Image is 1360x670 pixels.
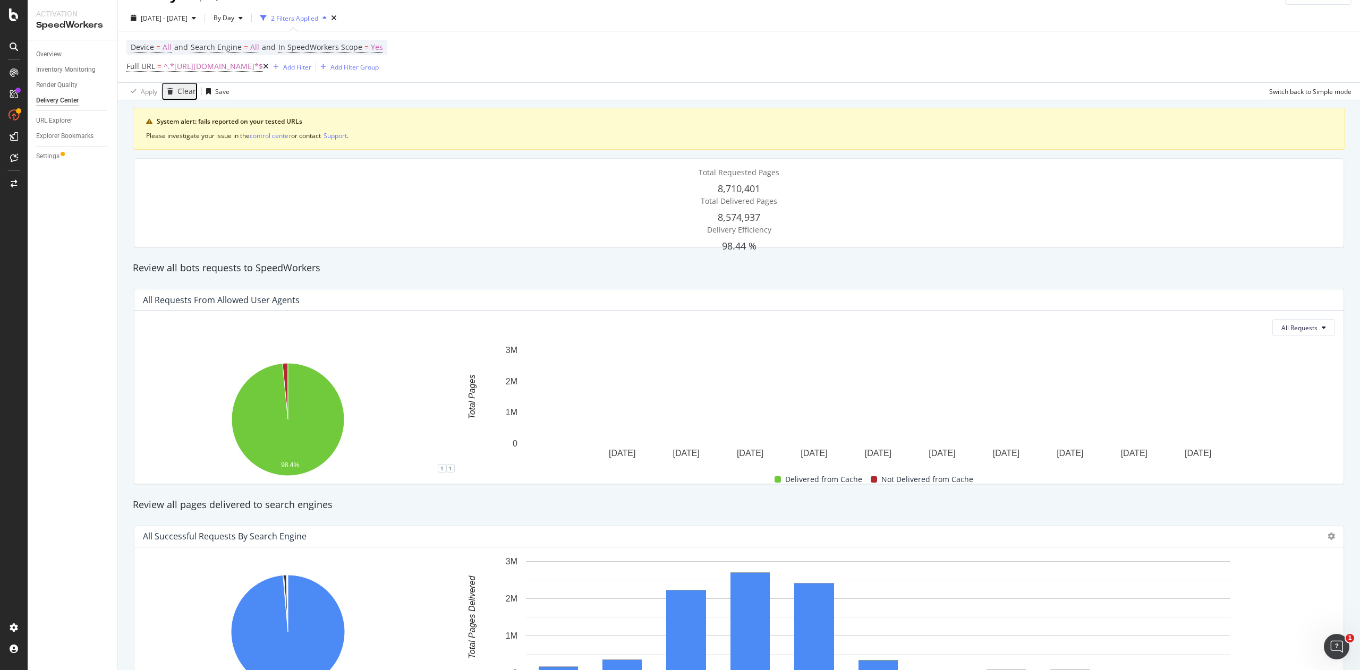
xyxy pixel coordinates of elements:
[331,14,337,22] div: times
[162,83,197,100] button: Clear
[250,40,259,55] span: All
[1269,87,1351,96] div: Switch back to Simple mode
[157,61,161,71] span: =
[36,64,96,75] div: Inventory Monitoring
[1265,83,1351,100] button: Switch back to Simple mode
[673,449,699,458] text: [DATE]
[371,40,383,55] span: Yes
[177,87,196,96] div: Clear
[1272,319,1335,336] button: All Requests
[699,167,779,177] span: Total Requested Pages
[262,42,276,52] span: and
[785,473,862,486] span: Delivered from Cache
[722,239,756,252] span: 98.44 %
[36,95,110,106] a: Delivery Center
[174,42,188,52] span: and
[330,63,379,72] div: Add Filter Group
[209,10,247,27] button: By Day
[281,461,299,469] text: 98.4%
[467,375,477,419] text: Total Pages
[143,295,300,305] div: All Requests from Allowed User Agents
[126,61,155,71] span: Full URL
[506,594,517,603] text: 2M
[1057,449,1083,458] text: [DATE]
[278,42,362,52] span: In SpeedWorkers Scope
[718,211,760,224] span: 8,574,937
[1185,449,1211,458] text: [DATE]
[467,575,477,658] text: Total Pages Delivered
[127,261,1350,275] div: Review all bots requests to SpeedWorkers
[36,19,109,31] div: SpeedWorkers
[364,42,369,52] span: =
[993,449,1019,458] text: [DATE]
[126,83,157,100] button: Apply
[506,557,517,566] text: 3M
[36,95,79,106] div: Delivery Center
[244,42,248,52] span: =
[36,49,62,60] div: Overview
[36,131,93,142] div: Explorer Bookmarks
[36,151,59,162] div: Settings
[438,345,1319,462] svg: A chart.
[737,449,763,458] text: [DATE]
[146,131,1332,141] div: Please investigate your issue in the or contact .
[143,358,433,483] svg: A chart.
[1346,634,1354,642] span: 1
[141,14,188,23] span: [DATE] - [DATE]
[126,10,200,27] button: [DATE] - [DATE]
[506,346,517,355] text: 3M
[1324,634,1349,659] iframe: Intercom live chat
[36,131,110,142] a: Explorer Bookmarks
[324,131,347,141] button: Support
[36,115,110,126] a: URL Explorer
[707,225,771,235] span: Delivery Efficiency
[881,473,973,486] span: Not Delivered from Cache
[865,449,891,458] text: [DATE]
[36,64,110,75] a: Inventory Monitoring
[250,131,291,141] button: control center
[438,464,446,473] div: 1
[215,87,229,96] div: Save
[36,8,109,19] div: Activation
[131,42,154,52] span: Device
[156,42,160,52] span: =
[36,115,72,126] div: URL Explorer
[513,439,517,448] text: 0
[133,108,1345,150] div: warning banner
[1281,323,1317,332] span: All Requests
[36,80,78,91] div: Render Quality
[209,13,234,22] span: By Day
[256,10,331,27] button: 2 Filters Applied
[283,63,311,72] div: Add Filter
[202,83,229,100] button: Save
[316,61,379,73] button: Add Filter Group
[143,531,307,542] div: All Successful Requests by Search Engine
[701,196,777,206] span: Total Delivered Pages
[127,498,1350,512] div: Review all pages delivered to search engines
[191,42,242,52] span: Search Engine
[446,464,455,473] div: 1
[164,59,263,74] span: ^.*[URL][DOMAIN_NAME]*$
[36,49,110,60] a: Overview
[250,131,291,140] div: control center
[163,40,172,55] span: All
[324,131,347,140] div: Support
[36,80,110,91] a: Render Quality
[141,87,157,96] div: Apply
[801,449,827,458] text: [DATE]
[269,61,311,73] button: Add Filter
[157,117,1332,126] div: System alert: fails reported on your tested URLs
[506,377,517,386] text: 2M
[609,449,635,458] text: [DATE]
[506,631,517,640] text: 1M
[929,449,955,458] text: [DATE]
[718,182,760,195] span: 8,710,401
[1121,449,1147,458] text: [DATE]
[36,151,110,162] a: Settings
[271,14,318,23] div: 2 Filters Applied
[506,408,517,417] text: 1M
